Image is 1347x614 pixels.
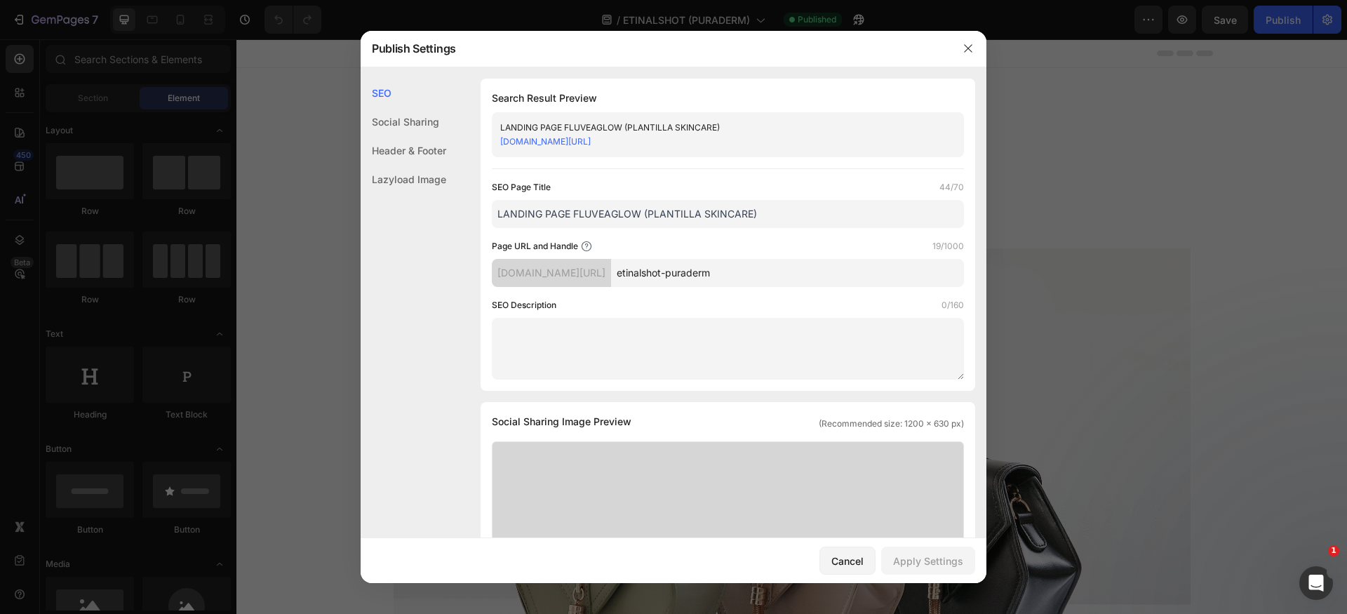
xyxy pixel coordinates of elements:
div: Header & Footer [361,136,446,165]
div: Apply Settings [893,554,963,568]
i: (Si ya te cansaste de las líneas, arrugas y manchitas, lee cada palabra tu solución está aquí.) [136,112,604,126]
span: 1 [1328,545,1339,556]
label: SEO Description [492,298,556,312]
button: Apply Settings [881,547,975,575]
span: (Recommended size: 1200 x 630 px) [819,418,964,430]
label: 0/160 [941,298,964,312]
div: [DOMAIN_NAME][URL] [492,259,611,287]
label: SEO Page Title [492,180,551,194]
div: LANDING PAGE FLUVEAGLOW (PLANTILLA SKINCARE) [500,121,932,135]
a: [DOMAIN_NAME][URL] [500,136,591,147]
div: Publish Settings [361,30,950,67]
input: Handle [611,259,964,287]
h1: Search Result Preview [492,90,964,107]
label: 19/1000 [932,239,964,253]
span: Social Sharing Image Preview [492,413,631,430]
div: SEO [361,79,446,107]
div: Cancel [831,554,864,568]
div: Social Sharing [361,107,446,136]
label: 44/70 [939,180,964,194]
strong: ¿Sufres de alguno de estos problemas bajo los ojos? [147,69,556,91]
iframe: Intercom live chat [1299,566,1333,600]
button: Cancel [819,547,876,575]
label: Page URL and Handle [492,239,578,253]
div: Lazyload Image [361,165,446,194]
input: Title [492,200,964,228]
